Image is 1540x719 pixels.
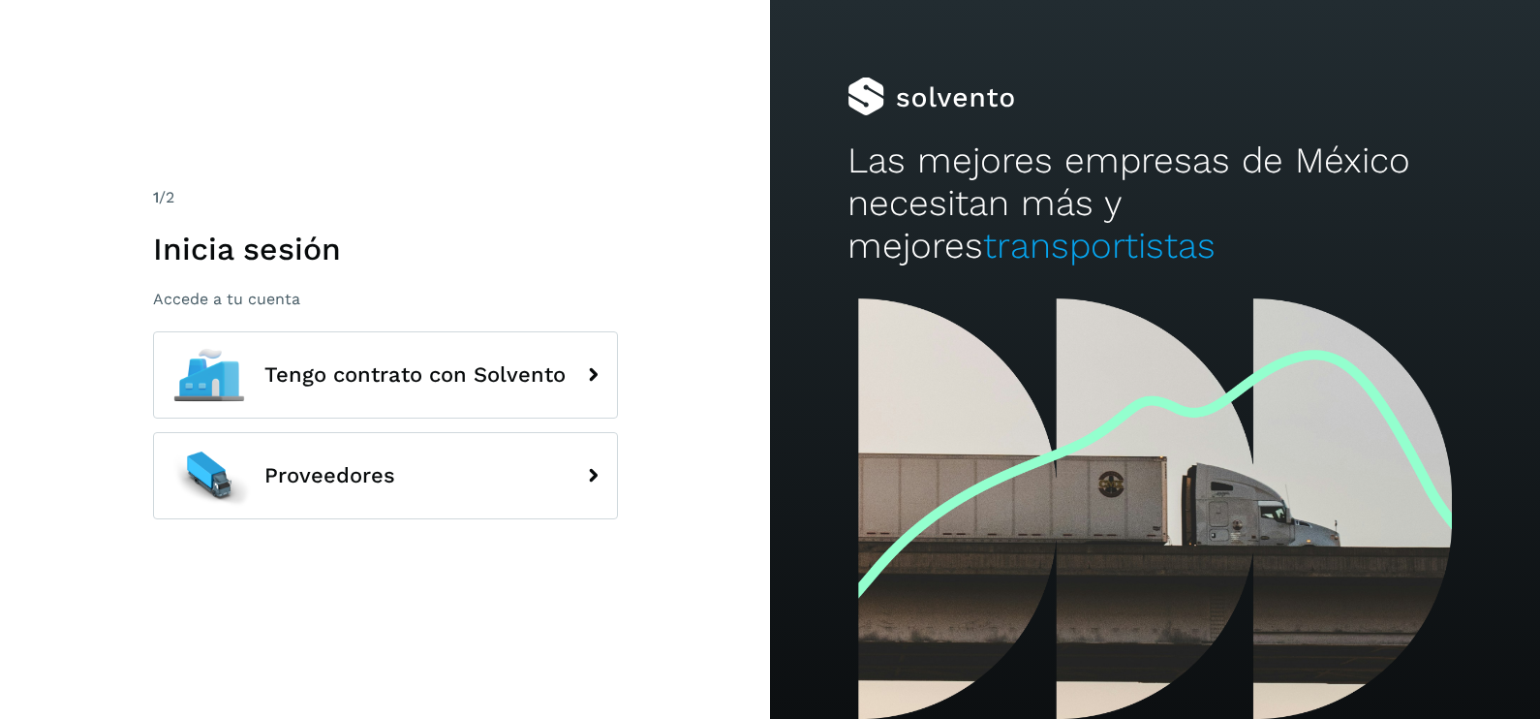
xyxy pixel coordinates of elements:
h1: Inicia sesión [153,231,618,267]
p: Accede a tu cuenta [153,290,618,308]
span: Proveedores [264,464,395,487]
button: Tengo contrato con Solvento [153,331,618,419]
div: /2 [153,186,618,209]
span: 1 [153,188,159,206]
span: transportistas [983,225,1216,266]
button: Proveedores [153,432,618,519]
h2: Las mejores empresas de México necesitan más y mejores [847,140,1463,268]
span: Tengo contrato con Solvento [264,363,566,387]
